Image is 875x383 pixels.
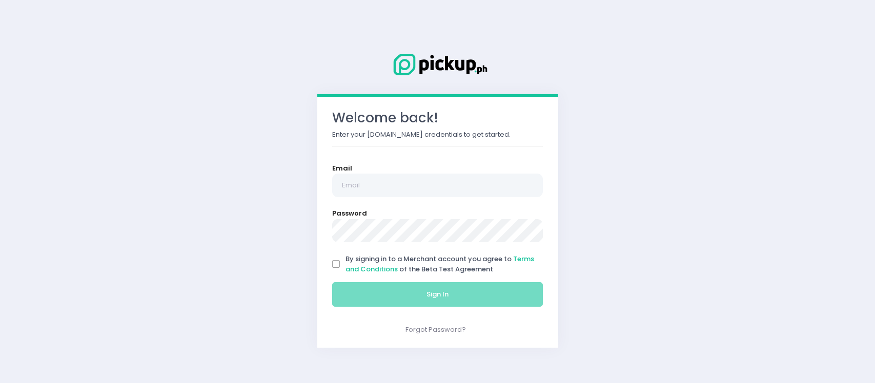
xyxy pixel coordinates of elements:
[426,289,449,299] span: Sign In
[345,254,534,274] span: By signing in to a Merchant account you agree to of the Beta Test Agreement
[332,174,543,197] input: Email
[332,130,543,140] p: Enter your [DOMAIN_NAME] credentials to get started.
[332,282,543,307] button: Sign In
[345,254,534,274] a: Terms and Conditions
[332,110,543,126] h3: Welcome back!
[405,325,466,334] a: Forgot Password?
[386,52,489,77] img: Logo
[332,208,367,219] label: Password
[332,163,352,174] label: Email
